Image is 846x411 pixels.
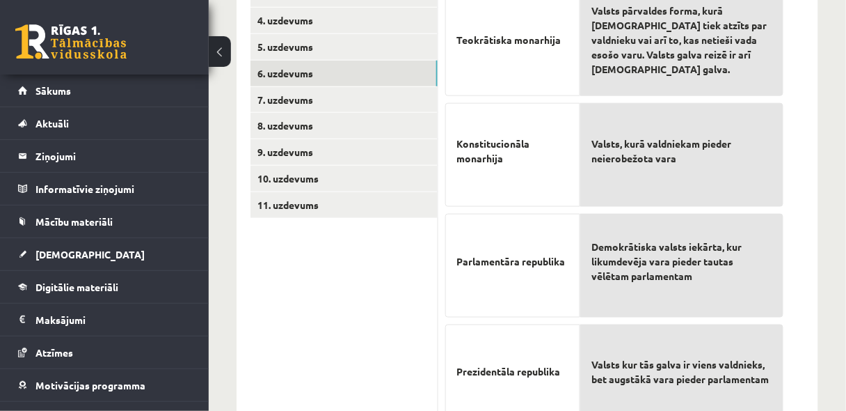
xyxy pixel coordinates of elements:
span: Teokrātiska monarhija [456,33,561,47]
a: Rīgas 1. Tālmācības vidusskola [15,24,127,59]
a: 11. uzdevums [250,192,438,218]
a: Maksājumi [18,304,191,336]
a: Ziņojumi [18,140,191,172]
legend: Maksājumi [35,304,191,336]
a: 4. uzdevums [250,8,438,33]
a: Digitālie materiāli [18,271,191,303]
a: [DEMOGRAPHIC_DATA] [18,238,191,270]
span: Valsts kur tās galva ir viens valdnieks, bet augstākā vara pieder parlamentam [591,358,772,387]
legend: Informatīvie ziņojumi [35,173,191,205]
span: Digitālie materiāli [35,281,118,293]
span: Aktuāli [35,117,69,130]
a: 5. uzdevums [250,34,438,60]
span: Prezidentāla republika [456,365,560,380]
a: Aktuāli [18,107,191,139]
span: Valsts pārvaldes forma, kurā [DEMOGRAPHIC_DATA] tiek atzīts par valdnieku vai arī to, kas netieši... [591,3,772,77]
span: Parlamentāra republika [456,254,565,269]
a: Motivācijas programma [18,369,191,401]
span: Valsts, kurā valdniekam pieder neierobežota vara [591,137,772,166]
a: Informatīvie ziņojumi [18,173,191,205]
a: 6. uzdevums [250,61,438,86]
span: Atzīmes [35,346,73,359]
a: 7. uzdevums [250,87,438,113]
span: Sākums [35,84,71,97]
span: [DEMOGRAPHIC_DATA] [35,248,145,261]
a: Sākums [18,75,191,107]
a: 8. uzdevums [250,113,438,139]
a: Atzīmes [18,336,191,369]
span: Konstitucionāla monarhija [456,137,569,166]
legend: Ziņojumi [35,140,191,172]
span: Mācību materiāli [35,215,113,228]
a: 10. uzdevums [250,166,438,192]
span: Demokrātiska valsts iekārta, kur likumdevēja vara pieder tautas vēlētam parlamentam [591,240,772,284]
a: 9. uzdevums [250,139,438,165]
span: Motivācijas programma [35,379,145,391]
a: Mācību materiāli [18,205,191,238]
